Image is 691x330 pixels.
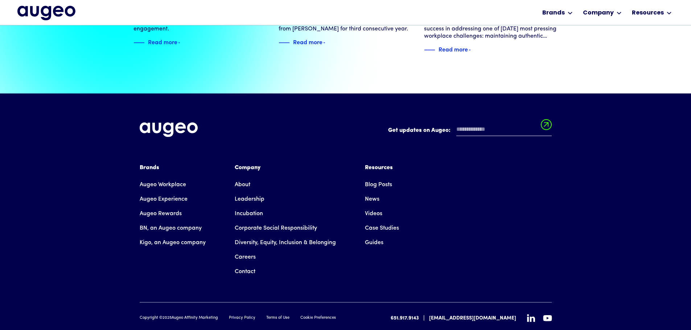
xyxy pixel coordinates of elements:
[632,9,664,17] div: Resources
[365,235,383,250] a: Guides
[229,315,255,321] a: Privacy Policy
[140,192,188,206] a: Augeo Experience
[140,177,186,192] a: Augeo Workplace
[279,18,412,33] div: [PERSON_NAME] awarded highest supplier rating from [PERSON_NAME] for third consecutive year.
[279,38,289,47] img: Blue decorative line
[266,315,289,321] a: Terms of Use
[235,163,336,172] div: Company
[148,37,177,46] div: Read more
[178,38,189,47] img: Blue text arrow
[133,18,267,33] div: The connected workforce: A new era of employee engagement.
[365,177,392,192] a: Blog Posts
[365,163,399,172] div: Resources
[300,315,336,321] a: Cookie Preferences
[163,316,172,320] span: 2025
[541,119,552,134] input: Submit
[235,250,256,264] a: Careers
[235,192,264,206] a: Leadership
[235,177,250,192] a: About
[388,122,552,140] form: Email Form
[293,37,322,46] div: Read more
[235,235,336,250] a: Diversity, Equity, Inclusion & Belonging
[424,18,558,40] div: HR Tech Outlook spotlights [PERSON_NAME]'s success in addressing one of [DATE] most pressing work...
[365,192,379,206] a: News
[235,221,317,235] a: Corporate Social Responsibility
[140,206,182,221] a: Augeo Rewards
[140,122,198,137] img: Augeo's full logo in white.
[323,38,334,47] img: Blue text arrow
[365,221,399,235] a: Case Studies
[583,9,614,17] div: Company
[469,46,480,54] img: Blue text arrow
[140,221,202,235] a: BN, an Augeo company
[140,315,218,321] div: Copyright © Augeo Affinity Marketing
[423,314,425,323] div: |
[542,9,565,17] div: Brands
[133,38,144,47] img: Blue decorative line
[235,264,255,279] a: Contact
[424,46,435,54] img: Blue decorative line
[235,206,263,221] a: Incubation
[439,45,468,53] div: Read more
[365,206,382,221] a: Videos
[140,235,206,250] a: Kigo, an Augeo company
[17,6,75,21] a: home
[391,314,419,322] a: 651.917.9143
[429,314,516,322] a: [EMAIL_ADDRESS][DOMAIN_NAME]
[388,126,451,135] label: Get updates on Augeo:
[140,163,206,172] div: Brands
